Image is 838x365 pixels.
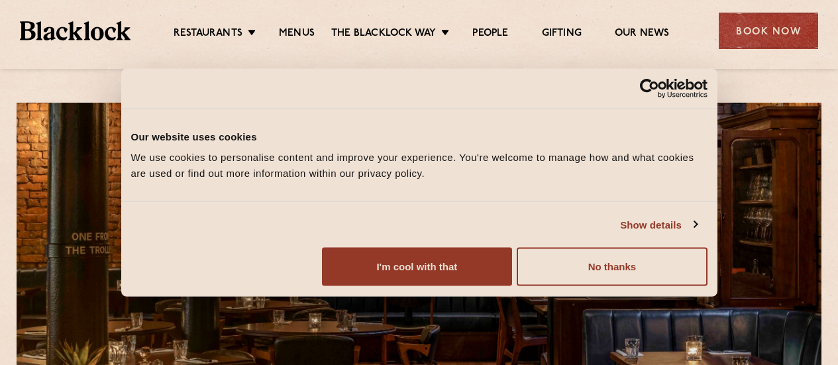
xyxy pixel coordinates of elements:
a: Menus [279,27,315,42]
a: Usercentrics Cookiebot - opens in a new window [592,78,707,98]
a: People [472,27,508,42]
a: Show details [620,217,697,233]
button: I'm cool with that [322,248,512,286]
button: No thanks [517,248,707,286]
a: Gifting [542,27,582,42]
img: BL_Textured_Logo-footer-cropped.svg [20,21,131,40]
div: We use cookies to personalise content and improve your experience. You're welcome to manage how a... [131,150,707,182]
div: Book Now [719,13,818,49]
a: Restaurants [174,27,242,42]
a: Our News [615,27,670,42]
a: The Blacklock Way [331,27,436,42]
div: Our website uses cookies [131,129,707,144]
